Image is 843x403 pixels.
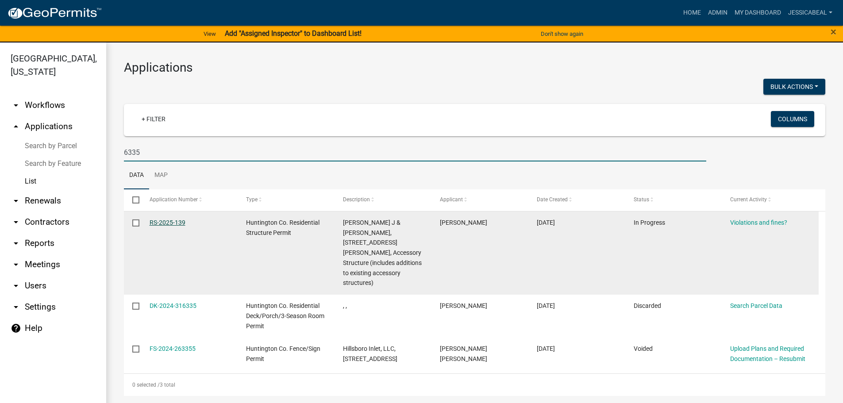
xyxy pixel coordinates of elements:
span: Huntington Co. Fence/Sign Permit [246,345,320,362]
span: Type [246,196,258,203]
a: Search Parcel Data [730,302,782,309]
button: Close [831,27,836,37]
a: Upload Plans and Required Documentation – Resubmit [730,345,805,362]
a: My Dashboard [731,4,785,21]
i: arrow_drop_down [11,302,21,312]
datatable-header-cell: Type [238,189,335,211]
datatable-header-cell: Date Created [528,189,625,211]
input: Search for applications [124,143,706,161]
span: × [831,26,836,38]
a: Admin [704,4,731,21]
span: Current Activity [730,196,767,203]
span: 0 selected / [132,382,160,388]
strong: Add "Assigned Inspector" to Dashboard List! [225,29,362,38]
span: 09/25/2024 [537,302,555,309]
a: View [200,27,219,41]
button: Bulk Actions [763,79,825,95]
span: Spencer Oday [440,219,487,226]
a: Data [124,161,149,190]
span: Status [634,196,649,203]
span: Application Number [150,196,198,203]
span: Voided [634,345,653,352]
span: Hillsboro Inlet, LLC, 581 MARKET ST, Sign [343,345,397,362]
button: Don't show again [537,27,587,41]
div: 3 total [124,374,825,396]
datatable-header-cell: Select [124,189,141,211]
span: Huntington Co. Residential Structure Permit [246,219,319,236]
span: In Progress [634,219,665,226]
i: arrow_drop_down [11,259,21,270]
datatable-header-cell: Status [625,189,722,211]
span: Huntington Co. Residential Deck/Porch/3-Season Room Permit [246,302,324,330]
button: Columns [771,111,814,127]
span: Date Created [537,196,568,203]
datatable-header-cell: Applicant [431,189,528,211]
i: arrow_drop_down [11,100,21,111]
a: FS-2024-263355 [150,345,196,352]
datatable-header-cell: Application Number [141,189,238,211]
i: arrow_drop_down [11,238,21,249]
datatable-header-cell: Description [335,189,431,211]
span: Discarded [634,302,661,309]
a: DK-2024-316335 [150,302,196,309]
a: + Filter [135,111,173,127]
datatable-header-cell: Current Activity [722,189,819,211]
span: Description [343,196,370,203]
i: arrow_drop_down [11,280,21,291]
a: Violations and fines? [730,219,787,226]
span: , , [343,302,347,309]
i: arrow_drop_down [11,217,21,227]
i: help [11,323,21,334]
a: RS-2025-139 [150,219,185,226]
h3: Applications [124,60,825,75]
span: 05/23/2024 [537,345,555,352]
a: Map [149,161,173,190]
span: Laci Langston [440,302,487,309]
span: Applicant [440,196,463,203]
a: JessicaBeal [785,4,836,21]
span: ODAY, SPENCER J & CHELSEY M LOTT, 6335 N Old Fort Wayne Rd, Accessory Structure (includes additio... [343,219,422,287]
span: Ferdinand G Aponte Rivera [440,345,487,362]
span: 08/08/2025 [537,219,555,226]
i: arrow_drop_down [11,196,21,206]
i: arrow_drop_up [11,121,21,132]
a: Home [680,4,704,21]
